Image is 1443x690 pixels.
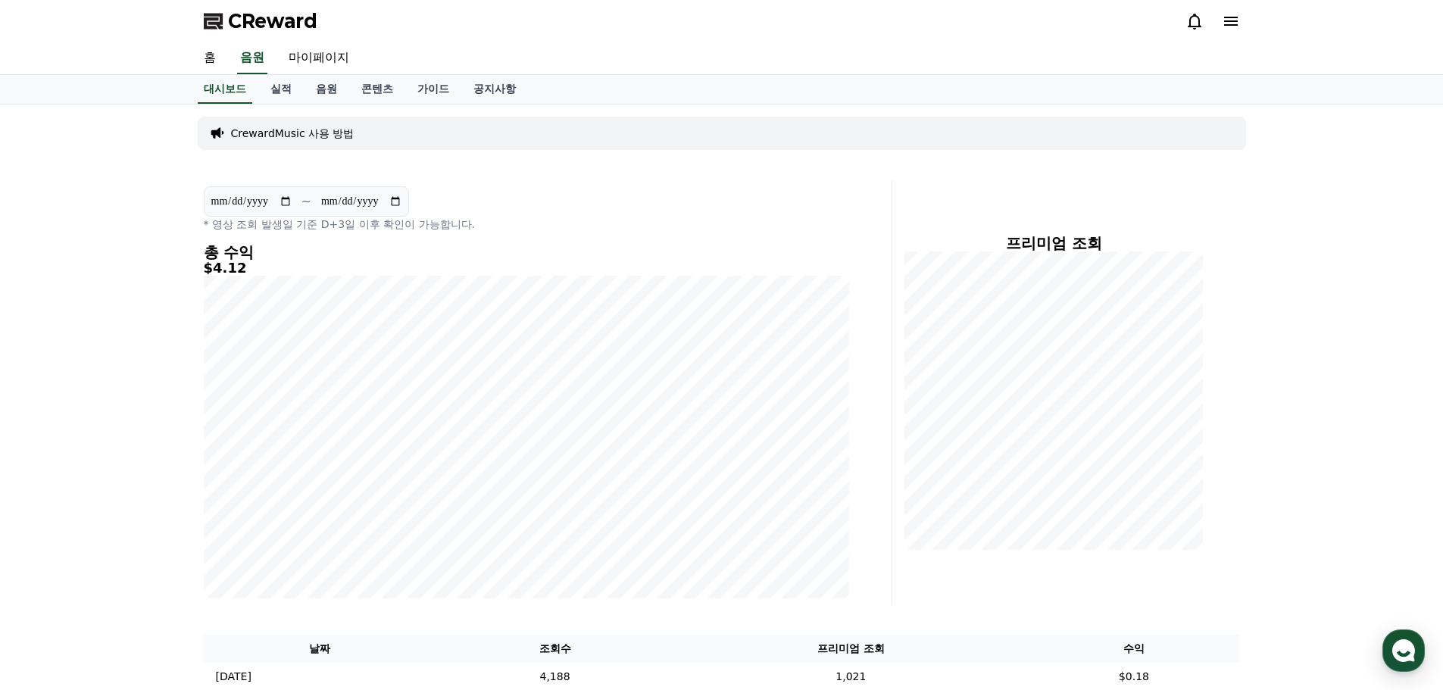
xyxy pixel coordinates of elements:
p: * 영상 조회 발생일 기준 D+3일 이후 확인이 가능합니다. [204,217,849,232]
a: 가이드 [405,75,461,104]
a: 콘텐츠 [349,75,405,104]
a: 음원 [237,42,267,74]
th: 조회수 [436,635,674,663]
p: ~ [301,192,311,211]
a: CrewardMusic 사용 방법 [231,126,355,141]
a: 홈 [192,42,228,74]
h5: $4.12 [204,261,849,276]
h4: 총 수익 [204,244,849,261]
a: 공지사항 [461,75,528,104]
th: 수익 [1028,635,1239,663]
th: 프리미엄 조회 [673,635,1028,663]
h4: 프리미엄 조회 [904,235,1204,251]
a: CReward [204,9,317,33]
a: 마이페이지 [276,42,361,74]
p: [DATE] [216,669,251,685]
a: 음원 [304,75,349,104]
span: CReward [228,9,317,33]
a: 대시보드 [198,75,252,104]
a: 실적 [258,75,304,104]
th: 날짜 [204,635,436,663]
